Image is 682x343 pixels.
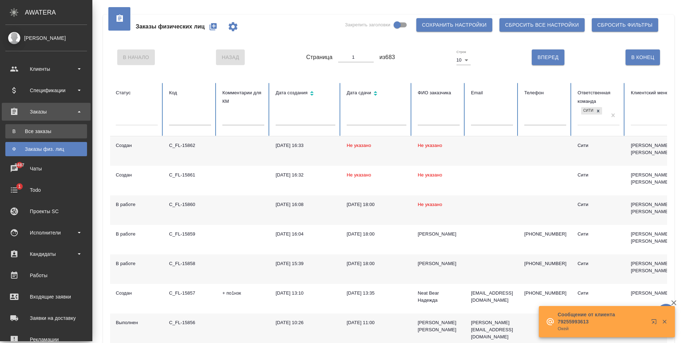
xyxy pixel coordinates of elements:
[136,22,205,31] span: Заказы физических лиц
[25,5,92,20] div: AWATERA
[2,309,91,327] a: Заявки на доставку
[276,201,335,208] div: [DATE] 16:08
[5,291,87,302] div: Входящие заявки
[205,18,222,35] button: Создать
[222,290,264,297] p: + по1нзк
[276,260,335,267] div: [DATE] 15:39
[524,231,566,238] p: [PHONE_NUMBER]
[306,53,332,62] span: Страница
[276,319,335,326] div: [DATE] 10:26
[532,49,564,65] button: Вперед
[169,319,211,326] div: C_FL-15856
[626,49,660,65] button: В Конец
[631,53,654,62] span: В Конец
[2,267,91,284] a: Работы
[418,202,442,207] span: Не указано
[276,89,335,99] div: Сортировка
[537,53,558,62] span: Вперед
[5,270,87,281] div: Работы
[597,21,653,30] span: Сбросить фильтры
[347,231,406,238] div: [DATE] 18:00
[578,89,619,106] div: Ответственная команда
[418,319,460,333] div: [PERSON_NAME] [PERSON_NAME]
[347,290,406,297] div: [DATE] 13:35
[169,171,211,179] div: C_FL-15861
[169,290,211,297] div: C_FL-15857
[422,21,487,30] span: Сохранить настройки
[9,146,83,153] div: Заказы физ. лиц
[578,260,619,267] div: Сити
[116,319,158,326] div: Выполнен
[116,290,158,297] div: Создан
[524,290,566,297] p: [PHONE_NUMBER]
[418,143,442,148] span: Не указано
[347,172,371,178] span: Не указано
[5,34,87,42] div: [PERSON_NAME]
[418,260,460,267] div: [PERSON_NAME]
[578,231,619,238] div: Сити
[116,89,158,97] div: Статус
[647,315,664,332] button: Открыть в новой вкладке
[347,89,406,99] div: Сортировка
[581,107,594,115] div: Сити
[116,171,158,179] div: Создан
[5,185,87,195] div: Todo
[524,89,566,97] div: Телефон
[558,325,646,332] p: Окей
[169,231,211,238] div: C_FL-15859
[222,89,264,106] div: Комментарии для КМ
[5,106,87,117] div: Заказы
[169,260,211,267] div: C_FL-15858
[347,260,406,267] div: [DATE] 18:00
[657,304,675,322] button: 🙏
[5,124,87,138] a: ВВсе заказы
[116,231,158,238] div: В работе
[116,260,158,267] div: В работе
[2,181,91,199] a: 1Todo
[2,160,91,178] a: 8487Чаты
[558,311,646,325] p: Сообщение от клиента 79255993613
[14,183,25,190] span: 1
[592,18,658,32] button: Сбросить фильтры
[116,201,158,208] div: В работе
[471,290,513,304] p: [EMAIL_ADDRESS][DOMAIN_NAME]
[347,143,371,148] span: Не указано
[456,55,471,65] div: 10
[169,201,211,208] div: C_FL-15860
[5,206,87,217] div: Проекты SC
[578,201,619,208] div: Сити
[379,53,395,62] span: из 683
[5,142,87,156] a: ФЗаказы физ. лиц
[169,142,211,149] div: C_FL-15862
[345,21,390,28] span: Закрепить заголовки
[5,249,87,259] div: Кандидаты
[418,290,460,304] div: Neat Bear Надежда
[169,89,211,97] div: Код
[578,142,619,149] div: Сити
[276,171,335,179] div: [DATE] 16:32
[524,260,566,267] p: [PHONE_NUMBER]
[116,142,158,149] div: Создан
[347,201,406,208] div: [DATE] 18:00
[418,89,460,97] div: ФИО заказчика
[416,18,492,32] button: Сохранить настройки
[5,313,87,323] div: Заявки на доставку
[471,89,513,97] div: Email
[418,172,442,178] span: Не указано
[347,319,406,326] div: [DATE] 11:00
[505,21,579,30] span: Сбросить все настройки
[471,319,513,341] p: [PERSON_NAME][EMAIL_ADDRESS][DOMAIN_NAME]
[5,85,87,96] div: Спецификации
[276,290,335,297] div: [DATE] 13:10
[276,142,335,149] div: [DATE] 16:33
[578,290,619,297] div: Сити
[10,162,28,169] span: 8487
[5,227,87,238] div: Исполнители
[578,171,619,179] div: Сити
[5,163,87,174] div: Чаты
[9,128,83,135] div: Все заказы
[418,231,460,238] div: [PERSON_NAME]
[456,50,466,54] label: Строк
[5,64,87,74] div: Клиенты
[2,288,91,306] a: Входящие заявки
